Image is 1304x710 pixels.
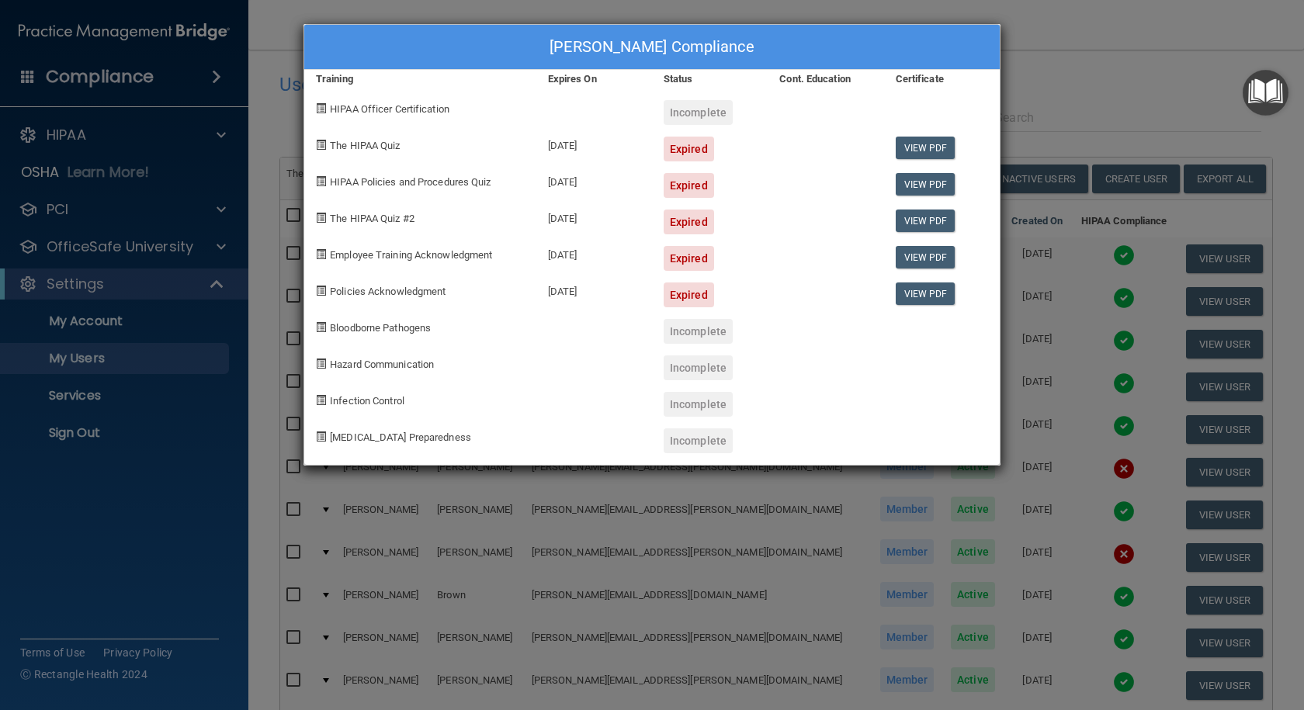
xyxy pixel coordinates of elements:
[664,137,714,161] div: Expired
[536,70,652,88] div: Expires On
[330,249,492,261] span: Employee Training Acknowledgment
[664,355,733,380] div: Incomplete
[536,198,652,234] div: [DATE]
[664,428,733,453] div: Incomplete
[896,246,955,268] a: View PDF
[1243,70,1288,116] button: Open Resource Center
[664,392,733,417] div: Incomplete
[664,282,714,307] div: Expired
[304,25,1000,70] div: [PERSON_NAME] Compliance
[536,234,652,271] div: [DATE]
[896,210,955,232] a: View PDF
[536,271,652,307] div: [DATE]
[536,161,652,198] div: [DATE]
[664,246,714,271] div: Expired
[664,210,714,234] div: Expired
[896,173,955,196] a: View PDF
[652,70,768,88] div: Status
[664,319,733,344] div: Incomplete
[664,100,733,125] div: Incomplete
[896,282,955,305] a: View PDF
[330,213,414,224] span: The HIPAA Quiz #2
[304,70,536,88] div: Training
[896,137,955,159] a: View PDF
[330,286,446,297] span: Policies Acknowledgment
[330,395,404,407] span: Infection Control
[330,176,491,188] span: HIPAA Policies and Procedures Quiz
[330,358,434,370] span: Hazard Communication
[884,70,1000,88] div: Certificate
[330,431,471,443] span: [MEDICAL_DATA] Preparedness
[330,140,400,151] span: The HIPAA Quiz
[330,103,449,115] span: HIPAA Officer Certification
[768,70,883,88] div: Cont. Education
[664,173,714,198] div: Expired
[330,322,431,334] span: Bloodborne Pathogens
[536,125,652,161] div: [DATE]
